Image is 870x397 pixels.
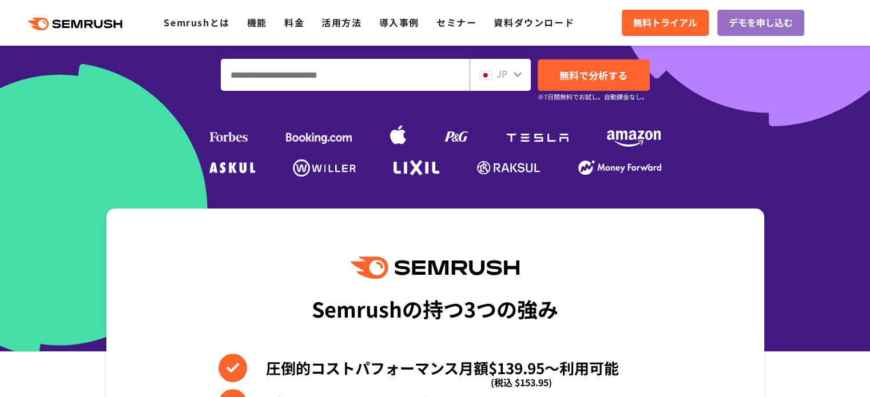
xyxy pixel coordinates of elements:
[351,256,519,279] img: Semrush
[494,15,574,29] a: 資料ダウンロード
[221,59,469,90] input: ドメイン、キーワードまたはURLを入力してください
[729,15,793,30] span: デモを申し込む
[559,68,627,82] span: 無料で分析する
[717,10,804,36] a: デモを申し込む
[164,15,229,29] a: Semrushとは
[284,15,304,29] a: 料金
[538,91,648,102] small: ※7日間無料でお試し。自動課金なし。
[633,15,697,30] span: 無料トライアル
[436,15,476,29] a: セミナー
[247,15,267,29] a: 機能
[491,368,552,396] span: (税込 $153.95)
[321,15,361,29] a: 活用方法
[312,287,558,330] div: Semrushの持つ3つの強み
[622,10,709,36] a: 無料トライアル
[379,15,419,29] a: 導入事例
[496,67,507,81] span: JP
[219,354,651,382] li: 圧倒的コストパフォーマンス月額$139.95〜利用可能
[538,59,650,91] a: 無料で分析する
